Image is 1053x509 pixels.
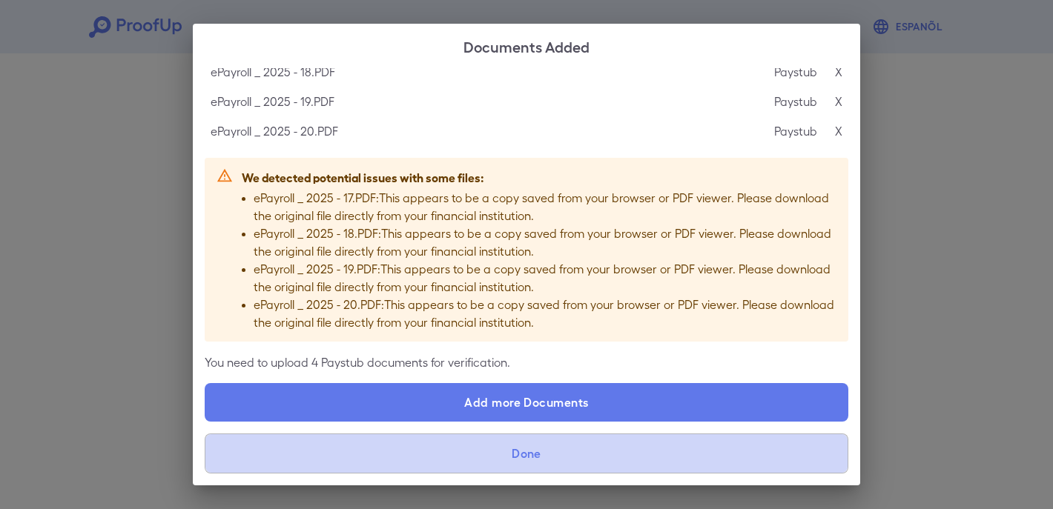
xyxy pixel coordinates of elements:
p: Paystub [774,63,817,81]
p: ePayroll _ 2025 - 18.PDF : This appears to be a copy saved from your browser or PDF viewer. Pleas... [254,224,836,260]
p: Paystub [774,93,817,110]
p: ePayroll _ 2025 - 17.PDF : This appears to be a copy saved from your browser or PDF viewer. Pleas... [254,189,836,224]
p: ePayroll _ 2025 - 20.PDF : This appears to be a copy saved from your browser or PDF viewer. Pleas... [254,296,836,331]
label: Add more Documents [205,383,848,422]
p: ePayroll _ 2025 - 20.PDF [211,122,338,140]
p: You need to upload 4 Paystub documents for verification. [205,353,848,371]
p: X [835,93,842,110]
p: ePayroll _ 2025 - 19.PDF : This appears to be a copy saved from your browser or PDF viewer. Pleas... [254,260,836,296]
p: ePayroll _ 2025 - 18.PDF [211,63,335,81]
button: Done [205,433,848,473]
p: ePayroll _ 2025 - 19.PDF [211,93,334,110]
p: Paystub [774,122,817,140]
p: We detected potential issues with some files: [242,168,836,186]
p: X [835,122,842,140]
h2: Documents Added [193,24,860,68]
p: X [835,63,842,81]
